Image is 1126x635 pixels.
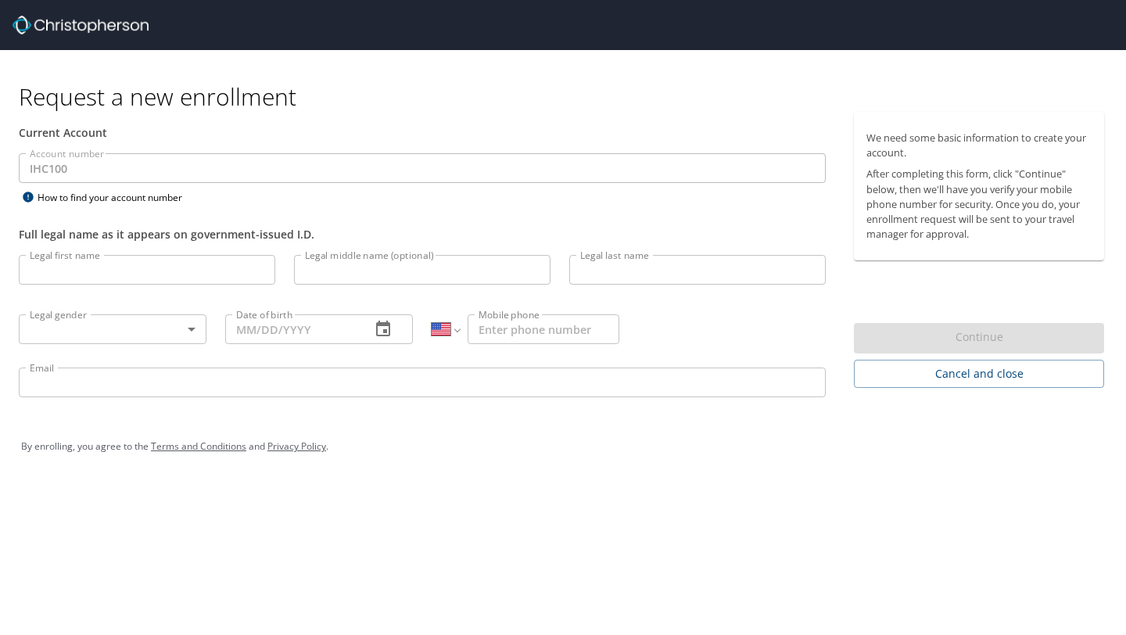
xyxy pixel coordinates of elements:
div: By enrolling, you agree to the and . [21,427,1105,466]
input: Enter phone number [468,314,619,344]
img: cbt logo [13,16,149,34]
button: Cancel and close [854,360,1104,389]
h1: Request a new enrollment [19,81,1117,112]
p: We need some basic information to create your account. [866,131,1092,160]
span: Cancel and close [866,364,1092,384]
div: ​ [19,314,206,344]
div: Full legal name as it appears on government-issued I.D. [19,226,826,242]
a: Privacy Policy [267,439,326,453]
a: Terms and Conditions [151,439,246,453]
input: MM/DD/YYYY [225,314,358,344]
div: Current Account [19,124,826,141]
p: After completing this form, click "Continue" below, then we'll have you verify your mobile phone ... [866,167,1092,242]
div: How to find your account number [19,188,214,207]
